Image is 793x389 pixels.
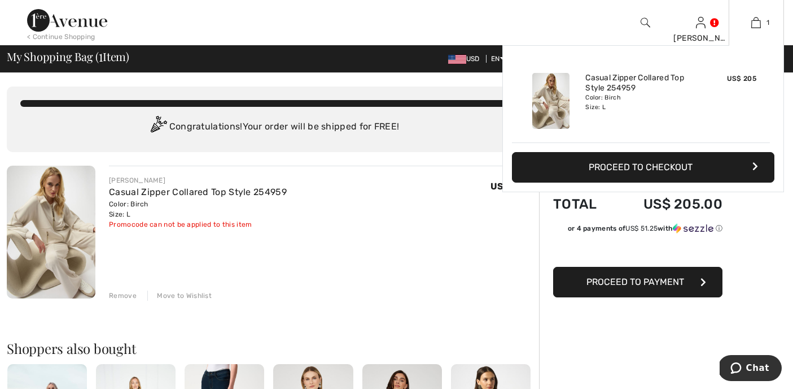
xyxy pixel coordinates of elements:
[751,16,761,29] img: My Bag
[766,18,769,28] span: 1
[585,93,696,111] div: Color: Birch Size: L
[109,219,287,230] div: Promocode can not be applied to this item
[553,267,722,297] button: Proceed to Payment
[512,152,774,183] button: Proceed to Checkout
[7,342,539,355] h2: Shoppers also bought
[7,51,129,62] span: My Shopping Bag ( Item)
[27,9,107,32] img: 1ère Avenue
[585,73,696,93] a: Casual Zipper Collared Top Style 254959
[448,55,466,64] img: US Dollar
[720,355,782,383] iframe: Opens a widget where you can chat to one of our agents
[673,32,728,44] div: [PERSON_NAME]
[7,166,95,299] img: Casual Zipper Collared Top Style 254959
[586,276,684,287] span: Proceed to Payment
[532,73,569,129] img: Casual Zipper Collared Top Style 254959
[448,55,484,63] span: USD
[99,48,103,63] span: 1
[696,16,706,29] img: My Info
[490,181,530,192] span: US$ 205
[491,55,505,63] span: EN
[147,116,169,139] img: Congratulation2.svg
[147,291,212,301] div: Move to Wishlist
[109,175,287,185] div: [PERSON_NAME]
[553,237,722,263] iframe: PayPal-paypal
[20,116,525,139] div: Congratulations! Your order will be shipped for FREE!
[696,17,706,28] a: Sign In
[109,199,287,219] div: Color: Birch Size: L
[27,32,95,42] div: < Continue Shopping
[109,187,287,197] a: Casual Zipper Collared Top Style 254959
[727,75,756,83] span: US$ 205
[729,16,783,29] a: 1
[641,16,650,29] img: search the website
[109,291,137,301] div: Remove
